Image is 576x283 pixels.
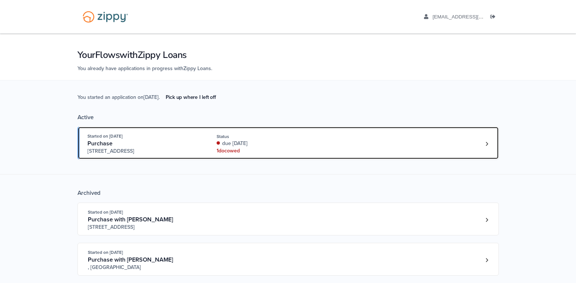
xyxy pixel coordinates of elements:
a: edit profile [424,14,517,21]
span: , [GEOGRAPHIC_DATA] [88,264,200,271]
div: Active [77,114,499,121]
span: Started on [DATE] [87,134,123,139]
a: Open loan 4196537 [77,243,499,276]
div: Archived [77,189,499,197]
h1: Your Flows with Zippy Loans [77,49,499,61]
div: 1 doc owed [217,147,315,155]
span: You already have applications in progress with Zippy Loans . [77,65,212,72]
span: You started an application on [DATE] . [77,93,222,114]
a: Open loan 4197546 [77,203,499,235]
span: Started on [DATE] [88,210,123,215]
a: Loan number 4197546 [482,214,493,225]
div: Status [217,133,315,140]
span: Purchase with [PERSON_NAME] [88,256,173,263]
span: Purchase with [PERSON_NAME] [88,216,173,223]
a: Open loan 4206677 [77,127,499,159]
img: Logo [78,7,133,26]
span: s.dorsey5@hotmail.com [432,14,517,20]
div: due [DATE] [217,140,315,147]
span: [STREET_ADDRESS] [88,224,200,231]
a: Pick up where I left off [160,91,222,103]
span: Started on [DATE] [88,250,123,255]
span: [STREET_ADDRESS] [87,148,200,155]
a: Loan number 4196537 [482,255,493,266]
a: Loan number 4206677 [482,138,493,149]
span: Purchase [87,140,113,147]
a: Log out [490,14,499,21]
